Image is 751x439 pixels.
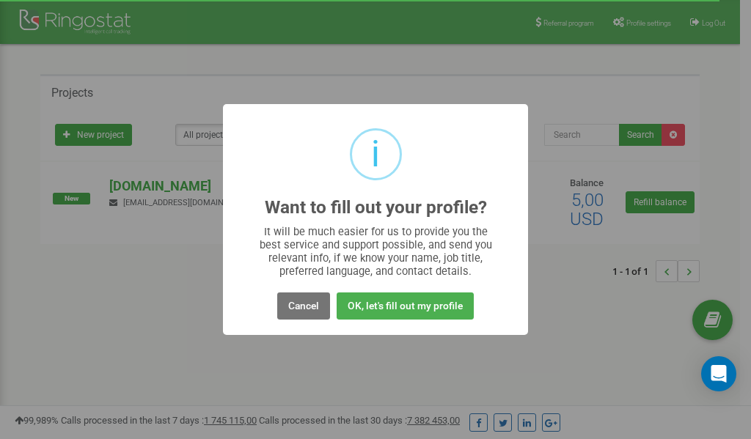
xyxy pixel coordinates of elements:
[252,225,499,278] div: It will be much easier for us to provide you the best service and support possible, and send you ...
[701,356,736,391] div: Open Intercom Messenger
[265,198,487,218] h2: Want to fill out your profile?
[371,130,380,178] div: i
[277,292,330,320] button: Cancel
[337,292,474,320] button: OK, let's fill out my profile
